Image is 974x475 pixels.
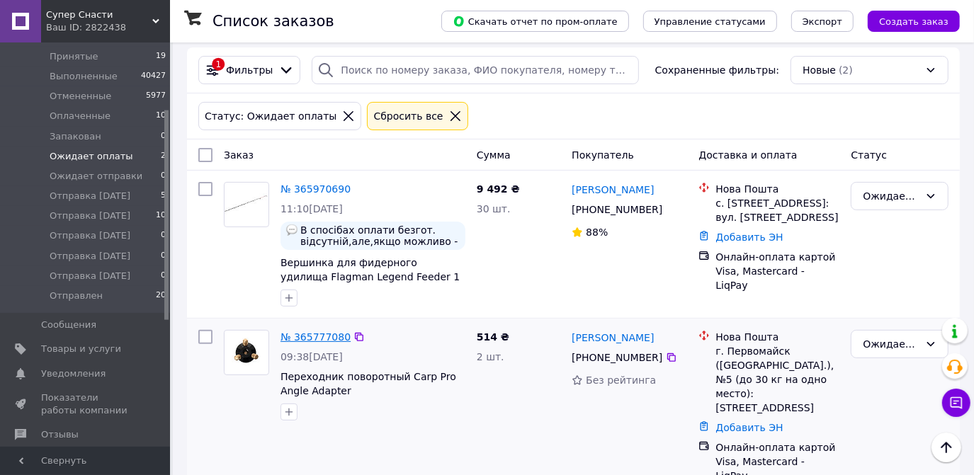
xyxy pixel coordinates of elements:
span: 20 [156,290,166,302]
div: г. Первомайск ([GEOGRAPHIC_DATA].), №5 (до 30 кг на одно место): [STREET_ADDRESS] [715,344,839,415]
span: Статус [851,149,887,161]
span: Ожидает оплаты [50,150,133,163]
span: Скачать отчет по пром-оплате [453,15,618,28]
img: Фото товару [225,186,268,222]
img: :speech_balloon: [286,224,298,236]
span: Выполненные [50,70,118,83]
span: (2) [839,64,853,76]
span: 19 [156,50,166,63]
span: Отправка [DATE] [50,250,130,263]
h1: Список заказов [213,13,334,30]
span: Отмененные [50,90,111,103]
span: 10 [156,210,166,222]
span: Товары и услуги [41,343,121,355]
a: Создать заказ [854,15,960,26]
span: 5 [161,190,166,202]
span: Без рейтинга [586,374,656,386]
span: Отправка [DATE] [50,229,130,242]
span: 0 [161,229,166,242]
span: Отзывы [41,428,79,441]
a: Фото товару [224,182,269,227]
div: Сбросить все [370,108,446,124]
button: Экспорт [791,11,854,32]
button: Создать заказ [868,11,960,32]
div: Ваш ID: 2822438 [46,21,170,34]
a: Фото товару [224,330,269,375]
div: Ожидает оплаты [863,188,919,204]
span: Отправка [DATE] [50,190,130,202]
a: Переходник поворотный Carp Pro Angle Adapter [281,371,456,396]
a: Добавить ЭН [715,422,783,433]
img: Фото товару [225,334,268,370]
div: с. [STREET_ADDRESS]: вул. [STREET_ADDRESS] [715,196,839,224]
span: Покупатель [572,149,634,161]
span: Отправка [DATE] [50,270,130,282]
span: 2 шт. [477,351,504,362]
span: 88% [586,227,608,238]
a: № 365970690 [281,183,351,195]
span: Сообщения [41,319,96,331]
span: 2 [161,150,166,163]
span: Экспорт [803,16,842,27]
span: 40427 [141,70,166,83]
span: 0 [161,270,166,282]
span: 10 [156,110,166,122]
span: 30 шт. [477,203,511,214]
button: Управление статусами [643,11,777,32]
button: Наверх [931,433,961,462]
span: Супер Снасти [46,8,152,21]
span: 5977 [146,90,166,103]
a: [PERSON_NAME] [572,183,654,197]
span: Управление статусами [655,16,766,27]
span: Создать заказ [879,16,948,27]
a: № 365777080 [281,331,351,343]
span: Уведомления [41,367,106,380]
div: Онлайн-оплата картой Visa, Mastercard - LiqPay [715,250,839,292]
span: 09:38[DATE] [281,351,343,362]
span: Ожидает отправки [50,170,142,183]
div: Нова Пошта [715,330,839,344]
span: Сохраненные фильтры: [655,63,779,77]
button: Чат с покупателем [942,389,970,417]
span: Новые [803,63,836,77]
div: Статус: Ожидает оплаты [202,108,339,124]
span: 11:10[DATE] [281,203,343,214]
span: Доставка и оплата [698,149,797,161]
button: Скачать отчет по пром-оплате [441,11,629,32]
span: В спосібах оплати безгот. відсутній,але,якщо можливо - прохання виставити рахунок на ТОВ «Л - ПЛА... [300,224,460,247]
span: [PHONE_NUMBER] [572,204,662,215]
span: 0 [161,130,166,143]
span: Запакован [50,130,101,143]
span: Заказ [224,149,254,161]
span: 514 ₴ [477,331,509,343]
span: 0 [161,250,166,263]
a: [PERSON_NAME] [572,331,654,345]
span: 9 492 ₴ [477,183,520,195]
div: Ожидает оплаты [863,336,919,352]
span: Отправка [DATE] [50,210,130,222]
span: [PHONE_NUMBER] [572,352,662,363]
span: 0 [161,170,166,183]
span: Сумма [477,149,511,161]
span: Оплаченные [50,110,111,122]
span: Отправлен [50,290,103,302]
div: Нова Пошта [715,182,839,196]
span: Принятые [50,50,98,63]
a: Вершинка для фидерного удилища Flagman Legend Feeder 1 oz Сarbon [281,257,460,297]
input: Поиск по номеру заказа, ФИО покупателя, номеру телефона, Email, номеру накладной [312,56,639,84]
span: Показатели работы компании [41,391,131,417]
span: Фильтры [226,63,273,77]
a: Добавить ЭН [715,231,783,243]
